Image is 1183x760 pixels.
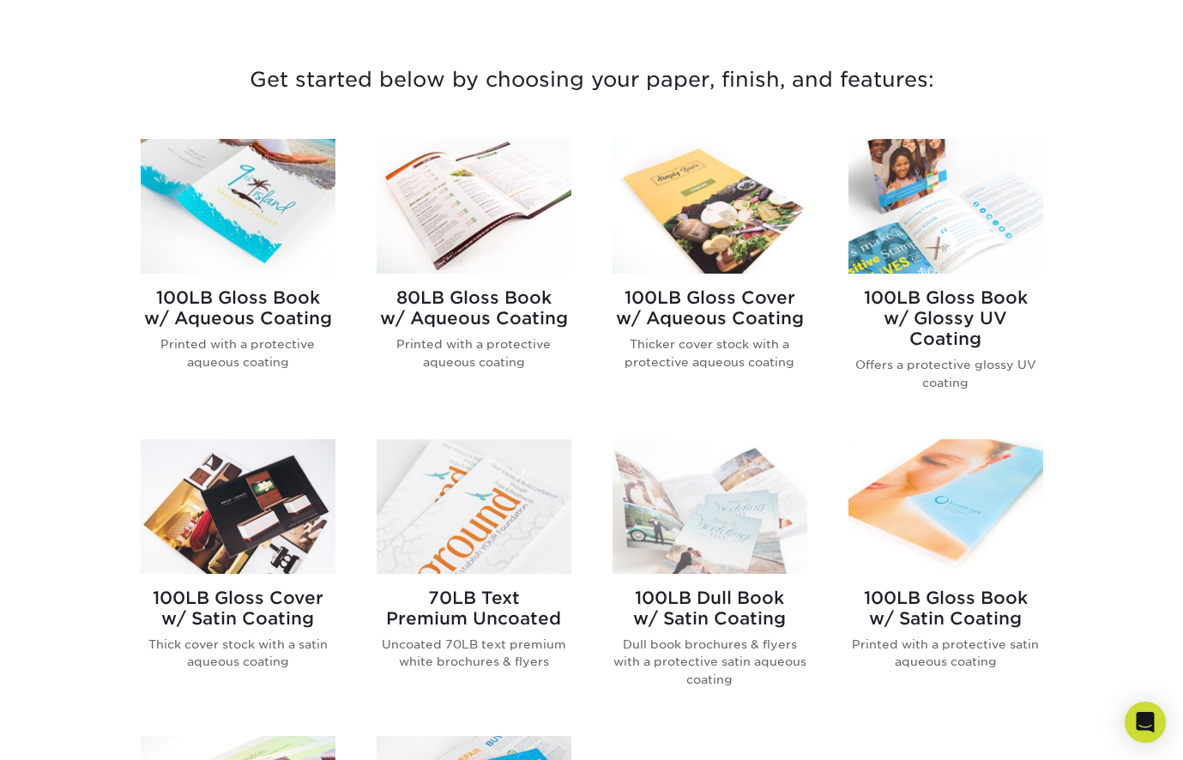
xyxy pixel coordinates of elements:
img: 80LB Gloss Book<br/>w/ Aqueous Coating Brochures & Flyers [377,139,571,274]
a: 100LB Gloss Cover<br/>w/ Satin Coating Brochures & Flyers 100LB Gloss Coverw/ Satin Coating Thick... [141,439,335,715]
h2: 100LB Gloss Cover w/ Satin Coating [141,588,335,629]
img: 100LB Gloss Book<br/>w/ Satin Coating Brochures & Flyers [848,439,1043,574]
h2: 80LB Gloss Book w/ Aqueous Coating [377,287,571,329]
a: 100LB Gloss Cover<br/>w/ Aqueous Coating Brochures & Flyers 100LB Gloss Coverw/ Aqueous Coating T... [613,139,807,419]
h3: Get started below by choosing your paper, finish, and features: [90,41,1094,118]
p: Offers a protective glossy UV coating [848,356,1043,391]
a: 70LB Text<br/>Premium Uncoated Brochures & Flyers 70LB TextPremium Uncoated Uncoated 70LB text pr... [377,439,571,715]
p: Thicker cover stock with a protective aqueous coating [613,335,807,371]
p: Printed with a protective satin aqueous coating [848,636,1043,671]
h2: 100LB Gloss Book w/ Glossy UV Coating [848,287,1043,349]
h2: 100LB Gloss Cover w/ Aqueous Coating [613,287,807,329]
p: Printed with a protective aqueous coating [141,335,335,371]
img: 100LB Gloss Book<br/>w/ Aqueous Coating Brochures & Flyers [141,139,335,274]
p: Dull book brochures & flyers with a protective satin aqueous coating [613,636,807,688]
a: 100LB Gloss Book<br/>w/ Aqueous Coating Brochures & Flyers 100LB Gloss Bookw/ Aqueous Coating Pri... [141,139,335,419]
img: 100LB Gloss Book<br/>w/ Glossy UV Coating Brochures & Flyers [848,139,1043,274]
h2: 100LB Gloss Book w/ Satin Coating [848,588,1043,629]
h2: 70LB Text Premium Uncoated [377,588,571,629]
p: Uncoated 70LB text premium white brochures & flyers [377,636,571,671]
img: 100LB Dull Book<br/>w/ Satin Coating Brochures & Flyers [613,439,807,574]
img: 70LB Text<br/>Premium Uncoated Brochures & Flyers [377,439,571,574]
h2: 100LB Gloss Book w/ Aqueous Coating [141,287,335,329]
a: 100LB Gloss Book<br/>w/ Satin Coating Brochures & Flyers 100LB Gloss Bookw/ Satin Coating Printed... [848,439,1043,715]
img: 100LB Gloss Cover<br/>w/ Satin Coating Brochures & Flyers [141,439,335,574]
a: 80LB Gloss Book<br/>w/ Aqueous Coating Brochures & Flyers 80LB Gloss Bookw/ Aqueous Coating Print... [377,139,571,419]
h2: 100LB Dull Book w/ Satin Coating [613,588,807,629]
p: Printed with a protective aqueous coating [377,335,571,371]
a: 100LB Dull Book<br/>w/ Satin Coating Brochures & Flyers 100LB Dull Bookw/ Satin Coating Dull book... [613,439,807,715]
p: Thick cover stock with a satin aqueous coating [141,636,335,671]
div: Open Intercom Messenger [1125,702,1166,743]
iframe: Google Customer Reviews [4,708,146,754]
a: 100LB Gloss Book<br/>w/ Glossy UV Coating Brochures & Flyers 100LB Gloss Bookw/ Glossy UV Coating... [848,139,1043,419]
img: 100LB Gloss Cover<br/>w/ Aqueous Coating Brochures & Flyers [613,139,807,274]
